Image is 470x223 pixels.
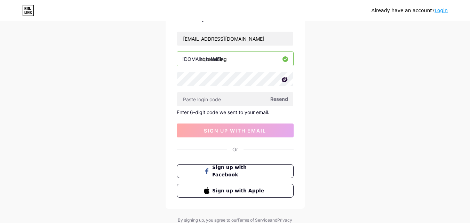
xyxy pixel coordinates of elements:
div: Or [232,146,238,153]
span: Sign up with Apple [212,187,266,194]
div: [DOMAIN_NAME]/ [182,55,223,63]
div: Already have an account? [372,7,448,14]
span: sign up with email [204,128,266,134]
input: username [177,52,293,66]
input: Paste login code [177,92,293,106]
button: sign up with email [177,124,294,137]
div: Enter 6-digit code we sent to your email. [177,109,294,115]
button: Sign up with Facebook [177,164,294,178]
button: Sign up with Apple [177,184,294,198]
a: Terms of Service [237,217,270,223]
input: Email [177,32,293,46]
span: Sign up with Facebook [212,164,266,178]
span: Resend [270,95,288,103]
a: Login [435,8,448,13]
